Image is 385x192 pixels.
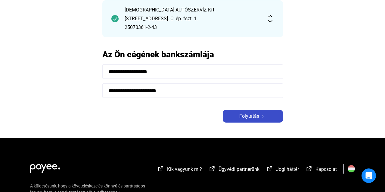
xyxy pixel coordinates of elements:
span: Ügyvédi partnerünk [219,166,259,172]
a: external-link-whiteÜgyvédi partnerünk [209,167,259,173]
div: [STREET_ADDRESS]. C. ép. fszt. 1. [125,15,261,22]
span: Kik vagyunk mi? [167,166,202,172]
img: arrow-right-white [259,115,266,118]
button: Folytatásarrow-right-white [223,110,283,123]
img: external-link-white [306,166,313,172]
div: 25070361-2-43 [125,24,261,31]
img: external-link-white [266,166,273,172]
img: HU.svg [348,165,355,172]
span: Kapcsolat [315,166,337,172]
img: white-payee-white-dot.svg [30,161,60,173]
a: external-link-whiteKapcsolat [306,167,337,173]
div: Open Intercom Messenger [362,168,376,183]
img: external-link-white [209,166,216,172]
span: Folytatás [239,113,259,120]
img: external-link-white [157,166,164,172]
a: external-link-whiteKik vagyunk mi? [157,167,202,173]
span: Jogi háttér [276,166,299,172]
img: checkmark-darker-green-circle [111,15,119,22]
h2: Az Ön cégének bankszámlája [102,49,283,60]
img: expand [267,15,274,22]
div: [DEMOGRAPHIC_DATA] AUTÓSZERVÍZ Kft. [125,6,261,14]
a: external-link-whiteJogi háttér [266,167,299,173]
